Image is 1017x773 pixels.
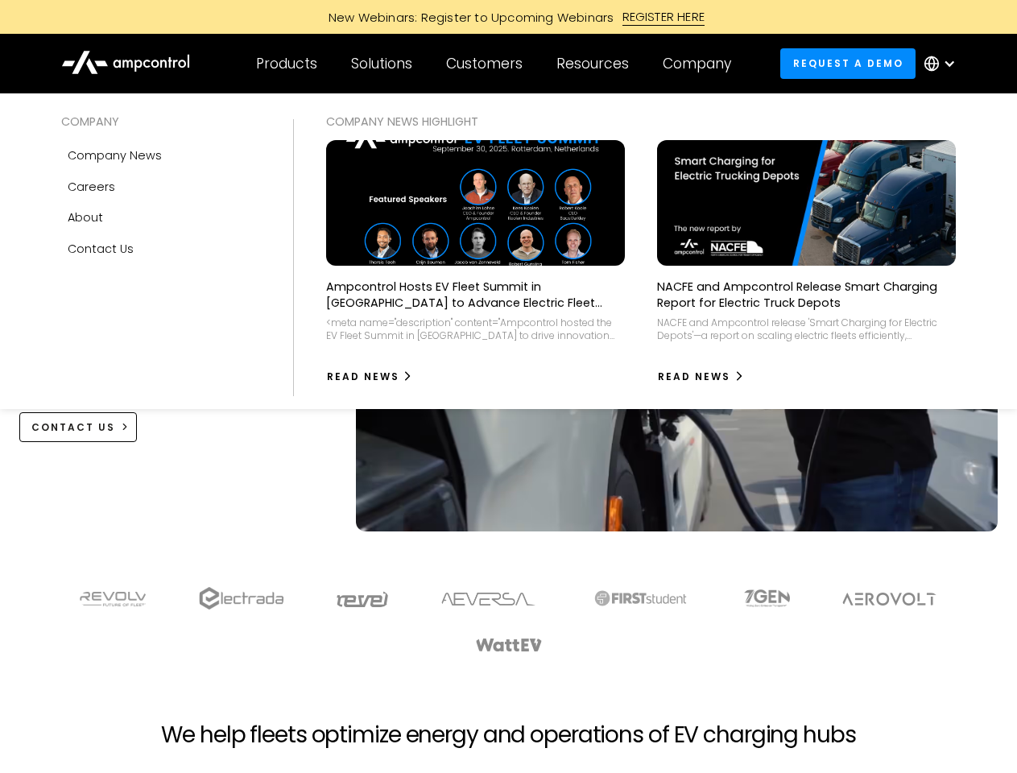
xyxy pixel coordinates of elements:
[19,412,138,442] a: CONTACT US
[147,8,871,26] a: New Webinars: Register to Upcoming WebinarsREGISTER HERE
[68,147,162,164] div: Company news
[199,587,283,610] img: electrada logo
[351,55,412,72] div: Solutions
[326,364,414,390] a: Read News
[658,370,730,384] div: Read News
[657,279,956,311] p: NACFE and Ampcontrol Release Smart Charging Report for Electric Truck Depots
[556,55,629,72] div: Resources
[161,721,855,749] h2: We help fleets optimize energy and operations of EV charging hubs
[326,279,625,311] p: Ampcontrol Hosts EV Fleet Summit in [GEOGRAPHIC_DATA] to Advance Electric Fleet Management in [GE...
[256,55,317,72] div: Products
[622,8,705,26] div: REGISTER HERE
[841,593,937,606] img: Aerovolt Logo
[61,202,261,233] a: About
[61,140,261,171] a: Company news
[61,113,261,130] div: COMPANY
[663,55,731,72] div: Company
[61,234,261,264] a: Contact Us
[326,113,957,130] div: COMPANY NEWS Highlight
[61,172,261,202] a: Careers
[312,9,622,26] div: New Webinars: Register to Upcoming Webinars
[68,240,134,258] div: Contact Us
[475,639,543,651] img: WattEV logo
[446,55,523,72] div: Customers
[780,48,916,78] a: Request a demo
[326,316,625,341] div: <meta name="description" content="Ampcontrol hosted the EV Fleet Summit in [GEOGRAPHIC_DATA] to d...
[657,364,745,390] a: Read News
[68,209,103,226] div: About
[327,370,399,384] div: Read News
[31,420,115,435] div: CONTACT US
[68,178,115,196] div: Careers
[657,316,956,341] div: NACFE and Ampcontrol release 'Smart Charging for Electric Depots'—a report on scaling electric fl...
